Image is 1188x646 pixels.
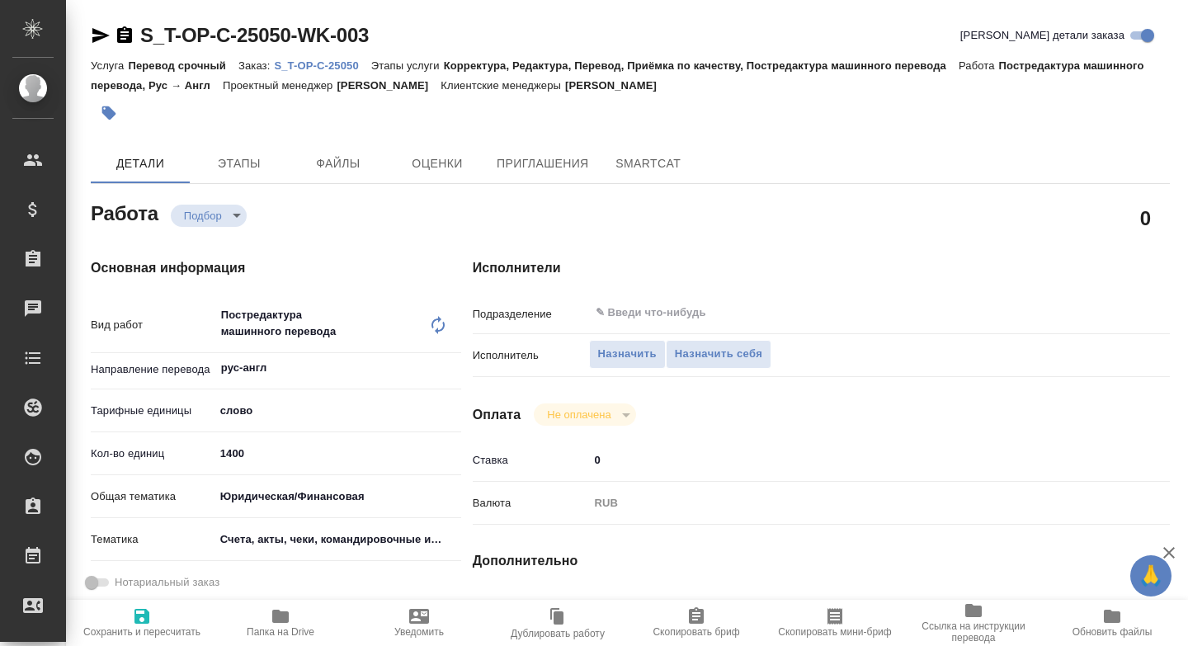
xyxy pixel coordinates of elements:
input: ✎ Введи что-нибудь [214,441,462,465]
span: SmartCat [609,153,688,174]
button: Добавить тэг [91,95,127,131]
button: Подбор [179,209,227,223]
button: Open [1103,311,1106,314]
button: Сохранить и пересчитать [73,600,211,646]
a: S_T-OP-C-25050-WK-003 [140,24,369,46]
button: Скопировать ссылку для ЯМессенджера [91,26,111,45]
button: 🙏 [1130,555,1171,596]
span: Сохранить и пересчитать [83,626,200,638]
div: Подбор [534,403,635,426]
p: Валюта [473,495,589,512]
p: Ставка [473,452,589,469]
h4: Исполнители [473,258,1170,278]
button: Уведомить [350,600,488,646]
p: Корректура, Редактура, Перевод, Приёмка по качеству, Постредактура машинного перевода [444,59,959,72]
h2: 0 [1140,204,1151,232]
div: Счета, акты, чеки, командировочные и таможенные документы [214,526,462,554]
h2: Работа [91,197,158,227]
span: Скопировать мини-бриф [778,626,891,638]
span: 🙏 [1137,559,1165,593]
p: Исполнитель [473,347,589,364]
button: Open [452,366,455,370]
input: ✎ Введи что-нибудь [594,303,1052,323]
p: [PERSON_NAME] [565,79,669,92]
p: Перевод срочный [128,59,238,72]
p: Тематика [91,531,214,548]
p: [PERSON_NAME] [337,79,441,92]
span: [PERSON_NAME] детали заказа [960,27,1124,44]
span: Ссылка на инструкции перевода [914,620,1033,644]
p: Клиентские менеджеры [441,79,565,92]
button: Назначить [589,340,666,369]
span: Уведомить [394,626,444,638]
a: S_T-OP-C-25050 [274,58,370,72]
span: Файлы [299,153,378,174]
button: Ссылка на инструкции перевода [904,600,1043,646]
span: Приглашения [497,153,589,174]
button: Обновить файлы [1043,600,1181,646]
button: Не оплачена [542,408,615,422]
input: Пустое поле [589,593,1112,617]
p: Кол-во единиц [91,446,214,462]
span: Детали [101,153,180,174]
p: Заказ: [238,59,274,72]
p: Подразделение [473,306,589,323]
span: Дублировать работу [511,628,605,639]
p: Последнее изменение [473,597,589,614]
button: Папка на Drive [211,600,350,646]
p: Вид работ [91,317,214,333]
span: Назначить себя [675,345,762,364]
button: Скопировать ссылку [115,26,134,45]
span: Оценки [398,153,477,174]
div: Юридическая/Финансовая [214,483,462,511]
input: ✎ Введи что-нибудь [589,448,1112,472]
p: Тарифные единицы [91,403,214,419]
p: Проектный менеджер [223,79,337,92]
p: Этапы услуги [371,59,444,72]
p: Работа [959,59,999,72]
p: Услуга [91,59,128,72]
span: Этапы [200,153,279,174]
span: Скопировать бриф [653,626,739,638]
button: Назначить себя [666,340,771,369]
div: Подбор [171,205,247,227]
div: RUB [589,489,1112,517]
span: Нотариальный заказ [115,574,219,591]
button: Дублировать работу [488,600,627,646]
button: Скопировать мини-бриф [766,600,904,646]
p: Общая тематика [91,488,214,505]
h4: Основная информация [91,258,407,278]
span: Обновить файлы [1072,626,1153,638]
div: слово [214,397,462,425]
span: Назначить [598,345,657,364]
p: Направление перевода [91,361,214,378]
h4: Дополнительно [473,551,1170,571]
h4: Оплата [473,405,521,425]
p: S_T-OP-C-25050 [274,59,370,72]
span: Папка на Drive [247,626,314,638]
button: Скопировать бриф [627,600,766,646]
